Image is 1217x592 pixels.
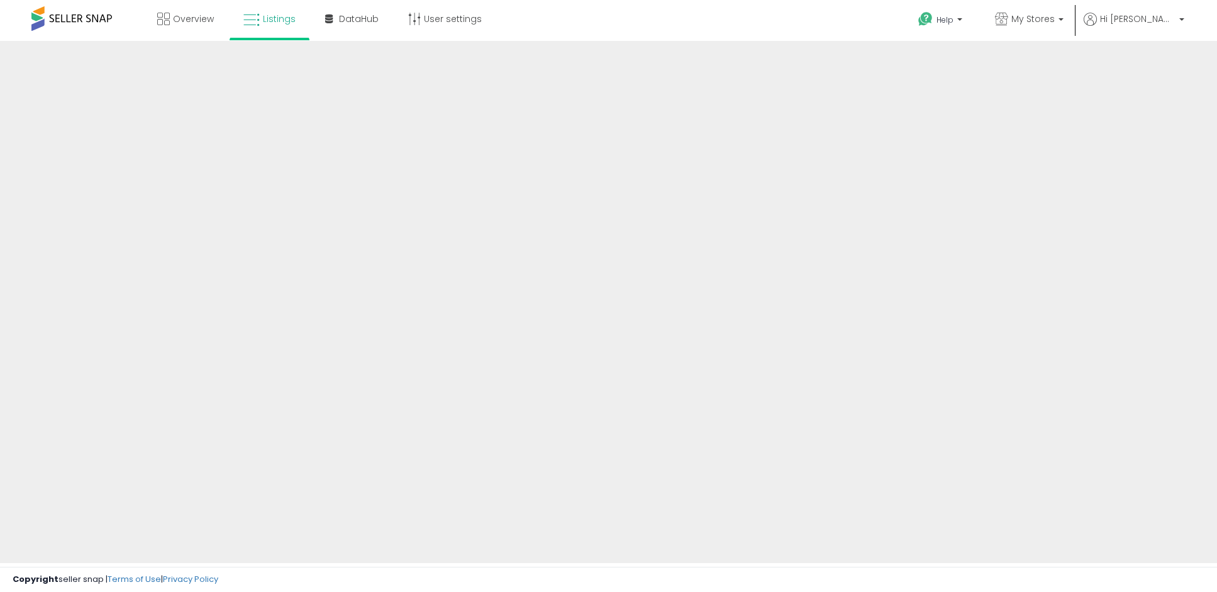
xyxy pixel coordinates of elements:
[1100,13,1175,25] span: Hi [PERSON_NAME]
[936,14,953,25] span: Help
[339,13,379,25] span: DataHub
[908,2,975,41] a: Help
[918,11,933,27] i: Get Help
[1011,13,1055,25] span: My Stores
[173,13,214,25] span: Overview
[263,13,296,25] span: Listings
[1084,13,1184,41] a: Hi [PERSON_NAME]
